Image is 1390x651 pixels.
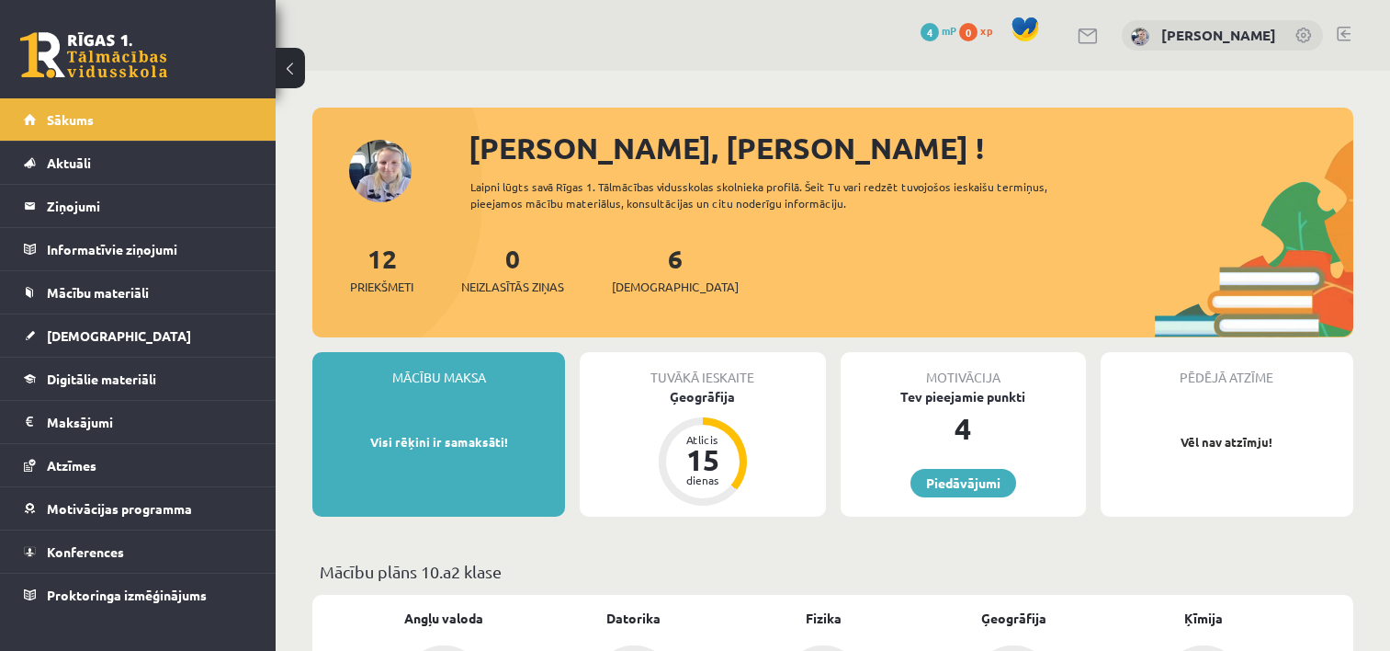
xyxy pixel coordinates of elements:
[20,32,167,78] a: Rīgas 1. Tālmācības vidusskola
[959,23,978,41] span: 0
[24,314,253,357] a: [DEMOGRAPHIC_DATA]
[24,185,253,227] a: Ziņojumi
[24,358,253,400] a: Digitālie materiāli
[1184,609,1223,628] a: Ķīmija
[24,444,253,486] a: Atzīmes
[47,228,253,270] legend: Informatīvie ziņojumi
[47,371,156,387] span: Digitālie materiāli
[24,531,253,573] a: Konferences
[580,352,825,387] div: Tuvākā ieskaite
[24,98,253,141] a: Sākums
[841,352,1086,387] div: Motivācija
[24,487,253,530] a: Motivācijas programma
[47,457,96,474] span: Atzīmes
[47,327,191,344] span: [DEMOGRAPHIC_DATA]
[461,278,564,296] span: Neizlasītās ziņas
[322,433,556,451] p: Visi rēķini ir samaksāti!
[470,178,1095,211] div: Laipni lūgts savā Rīgas 1. Tālmācības vidusskolas skolnieka profilā. Šeit Tu vari redzēt tuvojošo...
[942,23,956,38] span: mP
[910,469,1016,497] a: Piedāvājumi
[24,142,253,184] a: Aktuāli
[312,352,565,387] div: Mācību maksa
[469,126,1353,170] div: [PERSON_NAME], [PERSON_NAME] !
[461,242,564,296] a: 0Neizlasītās ziņas
[350,278,413,296] span: Priekšmeti
[841,387,1086,406] div: Tev pieejamie punkti
[1131,28,1149,46] img: Kristīne Vītola
[320,559,1346,584] p: Mācību plāns 10.a2 klase
[981,609,1046,628] a: Ģeogrāfija
[580,387,825,508] a: Ģeogrāfija Atlicis 15 dienas
[1101,352,1353,387] div: Pēdējā atzīme
[24,574,253,616] a: Proktoringa izmēģinājums
[47,500,192,517] span: Motivācijas programma
[580,387,825,406] div: Ģeogrāfija
[1161,26,1276,44] a: [PERSON_NAME]
[24,228,253,270] a: Informatīvie ziņojumi
[47,185,253,227] legend: Ziņojumi
[47,401,253,443] legend: Maksājumi
[675,445,730,474] div: 15
[921,23,939,41] span: 4
[606,609,661,628] a: Datorika
[47,284,149,301] span: Mācību materiāli
[47,154,91,171] span: Aktuāli
[841,406,1086,451] div: 4
[612,278,739,296] span: [DEMOGRAPHIC_DATA]
[806,609,842,628] a: Fizika
[1110,433,1344,451] p: Vēl nav atzīmju!
[47,587,207,603] span: Proktoringa izmēģinājums
[350,242,413,296] a: 12Priekšmeti
[47,111,94,128] span: Sākums
[24,271,253,314] a: Mācību materiāli
[675,434,730,445] div: Atlicis
[47,543,124,560] span: Konferences
[24,401,253,443] a: Maksājumi
[959,23,1001,38] a: 0 xp
[612,242,739,296] a: 6[DEMOGRAPHIC_DATA]
[675,474,730,485] div: dienas
[921,23,956,38] a: 4 mP
[980,23,992,38] span: xp
[404,609,483,628] a: Angļu valoda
